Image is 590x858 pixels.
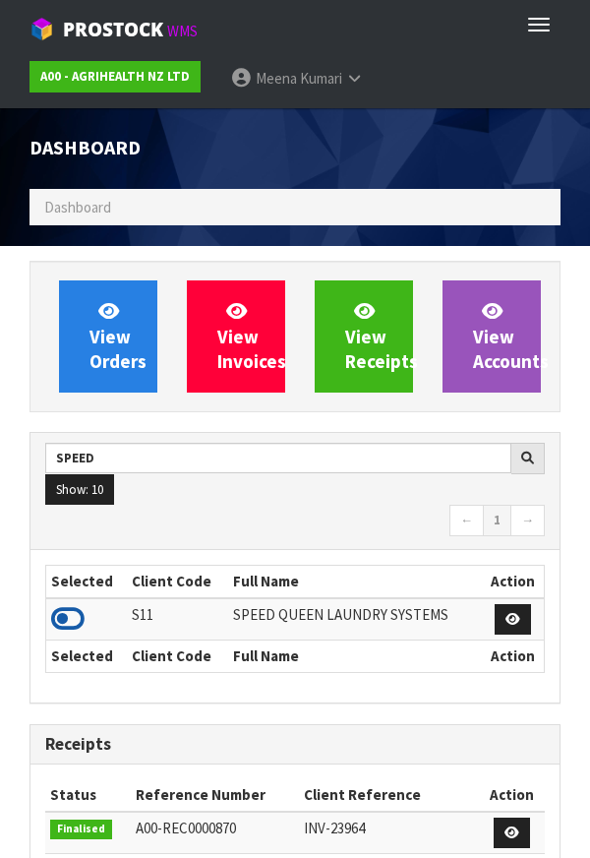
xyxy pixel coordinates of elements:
a: ViewReceipts [315,280,413,393]
a: A00 - AGRIHEALTH NZ LTD [29,61,201,92]
button: Show: 10 [45,474,114,506]
td: SPEED QUEEN LAUNDRY SYSTEMS [228,598,483,641]
a: 1 [483,505,511,536]
span: View Orders [89,299,147,373]
span: Dashboard [44,198,111,216]
span: View Receipts [345,299,418,373]
span: INV-23964 [304,819,365,837]
span: Dashboard [29,136,141,159]
strong: A00 - AGRIHEALTH NZ LTD [40,68,190,85]
th: Reference Number [131,779,299,811]
th: Action [483,566,544,597]
th: Full Name [228,641,483,672]
a: ViewAccounts [442,280,541,393]
th: Client Code [127,641,228,672]
small: WMS [167,22,198,40]
a: ViewOrders [59,280,157,393]
span: Kumari [300,69,342,88]
th: Client Reference [299,779,480,811]
a: ← [449,505,484,536]
input: Search clients [45,443,511,473]
nav: Page navigation [45,505,545,539]
img: cube-alt.png [29,17,54,41]
span: View Accounts [473,299,549,373]
a: ViewInvoices [187,280,285,393]
span: ProStock [63,17,163,42]
span: A00-REC0000870 [136,819,236,837]
span: View Invoices [217,299,286,373]
th: Full Name [228,566,483,597]
h3: Receipts [45,735,545,754]
span: Meena [256,69,297,88]
th: Client Code [127,566,228,597]
span: Finalised [50,820,112,839]
td: S11 [127,598,228,641]
a: → [510,505,545,536]
th: Action [483,641,544,672]
th: Selected [46,566,127,597]
th: Status [45,779,131,811]
th: Selected [46,641,127,672]
th: Action [480,779,545,811]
